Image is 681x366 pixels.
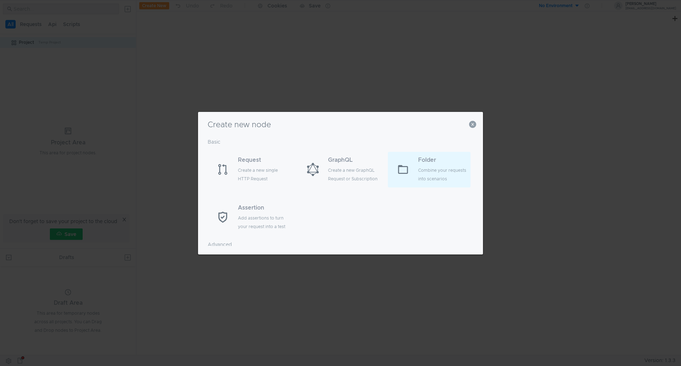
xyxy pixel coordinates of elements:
[207,120,474,129] h3: Create new node
[418,156,469,164] div: Folder
[238,203,289,212] div: Assertion
[238,156,289,164] div: Request
[328,166,379,183] div: Create a new GraphQL Request or Subscription
[418,166,469,183] div: Combine your requests into scenarios
[238,166,289,183] div: Create a new single HTTP Request
[208,138,473,152] div: Basic
[208,240,473,254] div: Advanced
[238,214,289,231] div: Add assertions to turn your request into a test
[328,156,379,164] div: GraphQL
